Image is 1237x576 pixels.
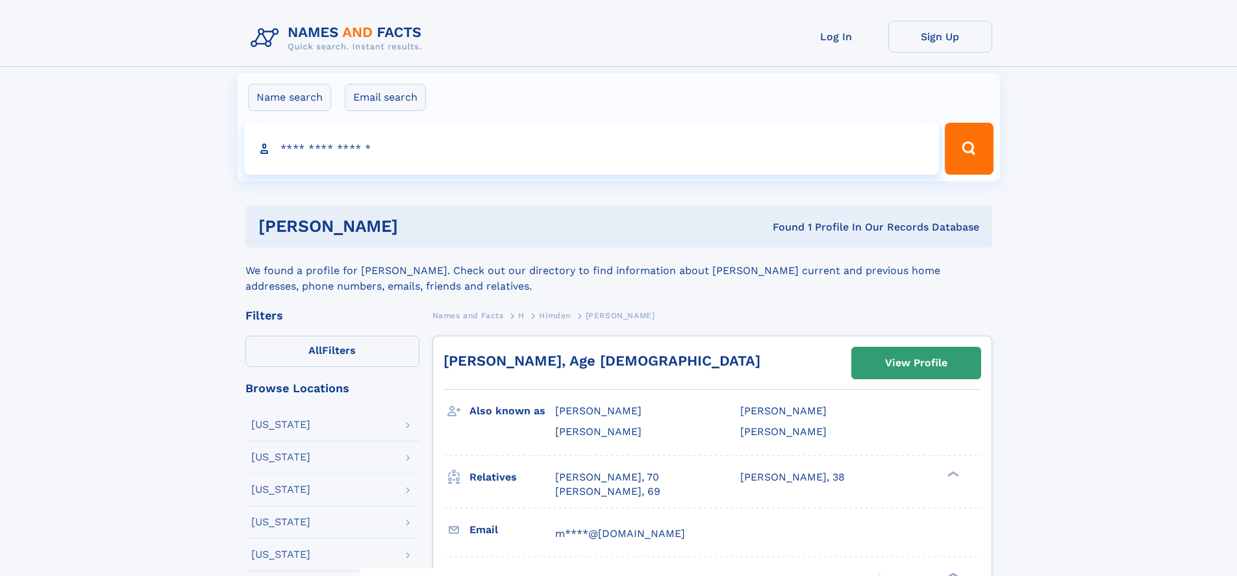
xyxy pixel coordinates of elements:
[251,517,310,527] div: [US_STATE]
[586,311,655,320] span: [PERSON_NAME]
[539,311,571,320] span: Himden
[469,519,555,541] h3: Email
[518,311,525,320] span: H
[248,84,331,111] label: Name search
[469,400,555,422] h3: Also known as
[555,405,642,417] span: [PERSON_NAME]
[245,336,419,367] label: Filters
[469,466,555,488] h3: Relatives
[251,549,310,560] div: [US_STATE]
[308,344,322,357] span: All
[345,84,426,111] label: Email search
[518,307,525,323] a: H
[444,353,760,369] a: [PERSON_NAME], Age [DEMOGRAPHIC_DATA]
[740,425,827,438] span: [PERSON_NAME]
[251,484,310,495] div: [US_STATE]
[945,123,993,175] button: Search Button
[944,470,960,478] div: ❯
[740,470,845,484] a: [PERSON_NAME], 38
[432,307,504,323] a: Names and Facts
[245,382,419,394] div: Browse Locations
[888,21,992,53] a: Sign Up
[555,425,642,438] span: [PERSON_NAME]
[555,470,659,484] a: [PERSON_NAME], 70
[852,347,981,379] a: View Profile
[585,220,979,234] div: Found 1 Profile In Our Records Database
[244,123,940,175] input: search input
[258,218,586,234] h1: [PERSON_NAME]
[539,307,571,323] a: Himden
[245,247,992,294] div: We found a profile for [PERSON_NAME]. Check out our directory to find information about [PERSON_N...
[245,21,432,56] img: Logo Names and Facts
[784,21,888,53] a: Log In
[251,419,310,430] div: [US_STATE]
[245,310,419,321] div: Filters
[251,452,310,462] div: [US_STATE]
[885,348,947,378] div: View Profile
[740,405,827,417] span: [PERSON_NAME]
[555,484,660,499] a: [PERSON_NAME], 69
